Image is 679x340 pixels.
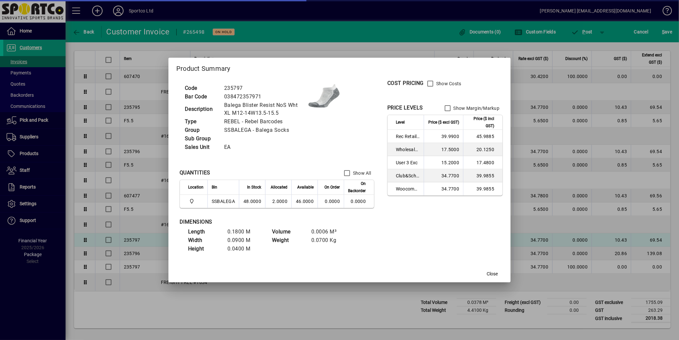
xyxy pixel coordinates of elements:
td: 2.0000 [265,195,291,208]
td: Length [185,228,224,236]
td: SSBALEGA - Balega Socks [221,126,307,134]
td: 45.9885 [463,130,502,143]
td: 17.4800 [463,156,502,169]
td: 0.0000 [344,195,374,208]
span: Available [297,184,314,191]
td: 39.9855 [463,169,502,182]
td: Bar Code [182,92,221,101]
span: Location [188,184,204,191]
h2: Product Summary [168,58,511,77]
img: contain [307,77,340,110]
td: 34.7700 [424,169,463,182]
td: Code [182,84,221,92]
div: PRICE LEVELS [387,104,423,112]
div: QUANTITIES [180,169,210,177]
td: Weight [269,236,308,245]
span: Woocommerce Retail [396,186,420,192]
span: 0.0000 [325,199,340,204]
label: Show Costs [435,80,461,87]
td: Height [185,245,224,253]
button: Close [482,268,503,280]
td: 0.1800 M [224,228,263,236]
td: 235797 [221,84,307,92]
td: Sales Unit [182,143,221,151]
td: 0.0006 M³ [308,228,347,236]
span: Club&School Exc [396,172,420,179]
span: On Backorder [348,180,366,194]
td: Sub Group [182,134,221,143]
td: 15.2000 [424,156,463,169]
td: 34.7700 [424,182,463,195]
span: On Order [324,184,340,191]
td: SSBALEGA [207,195,239,208]
td: 17.5000 [424,143,463,156]
span: Allocated [271,184,287,191]
td: Group [182,126,221,134]
td: 46.0000 [291,195,318,208]
td: Description [182,101,221,117]
div: DIMENSIONS [180,218,343,226]
td: 038472357971 [221,92,307,101]
td: Volume [269,228,308,236]
td: 39.9855 [463,182,502,195]
span: Bin [212,184,217,191]
td: 0.0900 M [224,236,263,245]
td: Width [185,236,224,245]
span: Close [487,270,498,277]
td: 0.0400 M [224,245,263,253]
td: EA [221,143,307,151]
span: In Stock [247,184,261,191]
label: Show All [352,170,371,176]
span: Price ($ excl GST) [428,119,459,126]
td: 20.1250 [463,143,502,156]
span: Wholesale Exc [396,146,420,153]
td: 48.0000 [239,195,265,208]
td: REBEL - Rebel Barcodes [221,117,307,126]
td: 39.9900 [424,130,463,143]
span: User 3 Exc [396,159,420,166]
div: COST PRICING [387,79,424,87]
label: Show Margin/Markup [452,105,500,111]
span: Price ($ incl GST) [467,115,494,130]
td: Type [182,117,221,126]
td: 0.0700 Kg [308,236,347,245]
span: Level [396,119,405,126]
span: Rec Retail Inc [396,133,420,140]
td: Balega Blister Resist NoS Wht XL M12-14W13.5-15.5 [221,101,307,117]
